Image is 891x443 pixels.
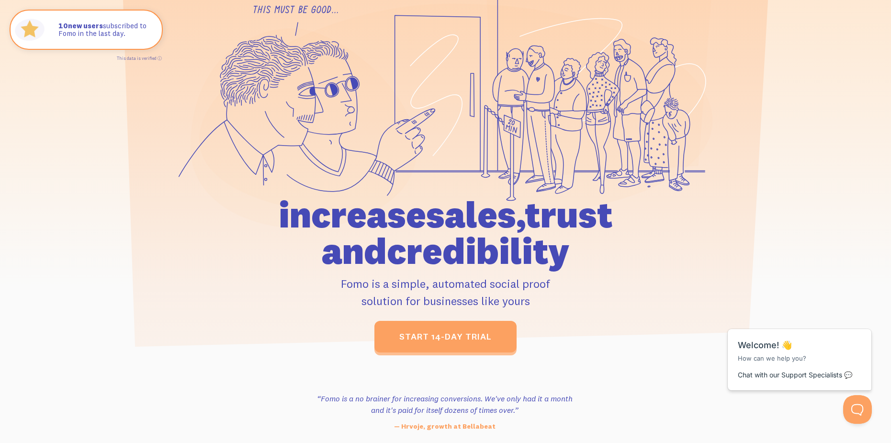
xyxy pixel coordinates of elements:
[374,321,517,352] a: start 14-day trial
[314,421,575,432] p: — Hrvoje, growth at Bellabeat
[12,12,47,47] img: Fomo
[58,21,103,30] strong: new users
[224,275,667,309] p: Fomo is a simple, automated social proof solution for businesses like yours
[843,395,872,424] iframe: Help Scout Beacon - Open
[117,56,162,61] a: This data is verified ⓘ
[58,22,68,30] span: 10
[314,393,575,416] h3: “Fomo is a no brainer for increasing conversions. We've only had it a month and it's paid for its...
[224,196,667,269] h1: increase sales, trust and credibility
[723,305,877,395] iframe: Help Scout Beacon - Messages and Notifications
[58,22,152,38] p: subscribed to Fomo in the last day.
